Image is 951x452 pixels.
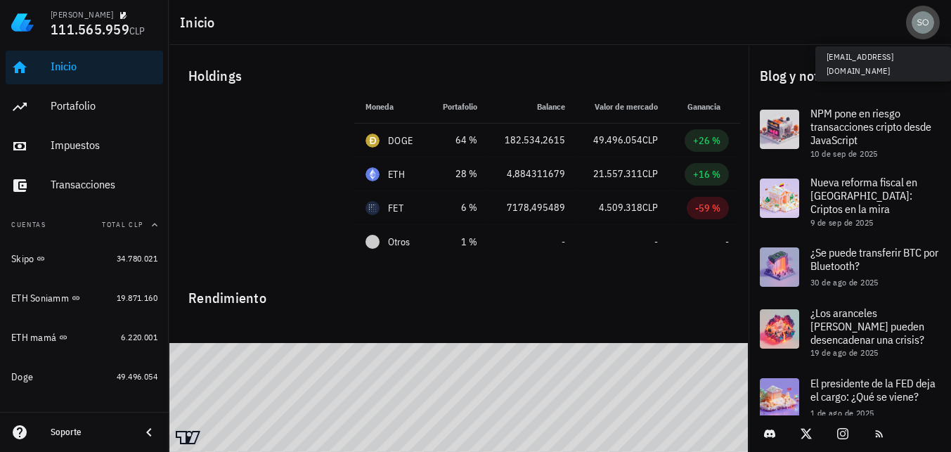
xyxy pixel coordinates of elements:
span: 21.557.311 [593,167,642,180]
div: 7178,495489 [500,200,565,215]
a: Portafolio [6,90,163,124]
div: avatar [912,11,934,34]
span: - [654,235,658,248]
span: - [725,235,729,248]
div: Holdings [177,53,740,98]
span: 49.496.054 [593,134,642,146]
button: CuentasTotal CLP [6,208,163,242]
span: 4.509.318 [599,201,642,214]
div: ETH-icon [365,167,380,181]
div: ETH [388,167,405,181]
a: Impuestos [6,129,163,163]
a: NPM pone en riesgo transacciones cripto desde JavaScript 10 de sep de 2025 [749,98,951,167]
span: 49.496.054 [117,371,157,382]
a: Skipo 34.780.021 [6,242,163,276]
span: 19.871.160 [117,292,157,303]
a: ETH Soniamm 19.871.160 [6,281,163,315]
span: Ganancia [687,101,729,112]
a: Nueva reforma fiscal en [GEOGRAPHIC_DATA]: Criptos en la mira 9 de sep de 2025 [749,167,951,236]
div: ETH Soniamm [11,292,69,304]
a: Charting by TradingView [176,431,200,444]
a: Doge 49.496.054 [6,360,163,394]
a: Transacciones [6,169,163,202]
a: ETH mamá 6.220.001 [6,321,163,354]
span: CLP [129,25,145,37]
span: El presidente de la FED deja el cargo: ¿Qué se viene? [810,376,936,403]
span: CLP [642,167,658,180]
div: +16 % [693,167,720,181]
div: Skipo [11,253,34,265]
div: Portafolio [51,99,157,112]
span: 10 de sep de 2025 [810,148,878,159]
span: ¿Se puede transferir BTC por Bluetooth? [810,245,938,273]
div: 4,884311679 [500,167,565,181]
div: DOGE-icon [365,134,380,148]
a: El presidente de la FED deja el cargo: ¿Qué se viene? 1 de ago de 2025 [749,367,951,429]
div: FET-icon [365,201,380,215]
div: DOGE [388,134,413,148]
span: 34.780.021 [117,253,157,264]
a: ¿Se puede transferir BTC por Bluetooth? 30 de ago de 2025 [749,236,951,298]
div: Doge [11,371,33,383]
span: 208,79 [133,411,157,421]
span: 1 de ago de 2025 [810,408,874,418]
div: Soporte [51,427,129,438]
span: 9 de sep de 2025 [810,217,873,228]
div: Inicio [51,60,157,73]
span: NPM pone en riesgo transacciones cripto desde JavaScript [810,106,931,147]
h1: Inicio [180,11,221,34]
div: 1 % [439,235,477,250]
span: 6.220.001 [121,332,157,342]
div: FET [388,201,403,215]
div: +26 % [693,134,720,148]
span: 19 de ago de 2025 [810,347,879,358]
span: Total CLP [102,220,143,229]
span: 30 de ago de 2025 [810,277,879,288]
div: Rendimiento [177,276,740,309]
div: Blog y noticias [749,53,951,98]
a: Inicio [6,51,163,84]
span: ¿Los aranceles [PERSON_NAME] pueden desencadenar una crisis? [810,306,924,347]
th: Portafolio [428,90,489,124]
div: 182.534,2615 [500,133,565,148]
th: Valor de mercado [576,90,669,124]
span: CLP [642,201,658,214]
div: Transacciones [51,178,157,191]
a: Solana 208,79 [6,399,163,433]
th: Balance [489,90,576,124]
span: - [562,235,565,248]
div: [PERSON_NAME] [51,9,113,20]
div: -59 % [695,201,720,215]
span: CLP [642,134,658,146]
div: 64 % [439,133,477,148]
img: LedgiFi [11,11,34,34]
div: 6 % [439,200,477,215]
span: Otros [388,235,410,250]
div: ETH mamá [11,332,56,344]
a: ¿Los aranceles [PERSON_NAME] pueden desencadenar una crisis? 19 de ago de 2025 [749,298,951,367]
span: Nueva reforma fiscal en [GEOGRAPHIC_DATA]: Criptos en la mira [810,175,917,216]
div: 28 % [439,167,477,181]
span: 111.565.959 [51,20,129,39]
div: Impuestos [51,138,157,152]
th: Moneda [354,90,428,124]
div: Solana [11,411,39,422]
